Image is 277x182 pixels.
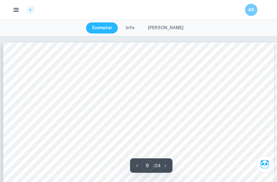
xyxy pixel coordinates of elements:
button: Ask Clai [256,156,273,173]
button: Exemplar [86,22,118,34]
h6: AR [248,6,255,13]
button: [PERSON_NAME] [142,22,190,34]
button: AR [245,4,257,16]
button: Info [120,22,140,34]
p: / 24 [154,162,161,169]
img: Clastify logo [26,5,35,14]
a: Clastify logo [22,5,35,14]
